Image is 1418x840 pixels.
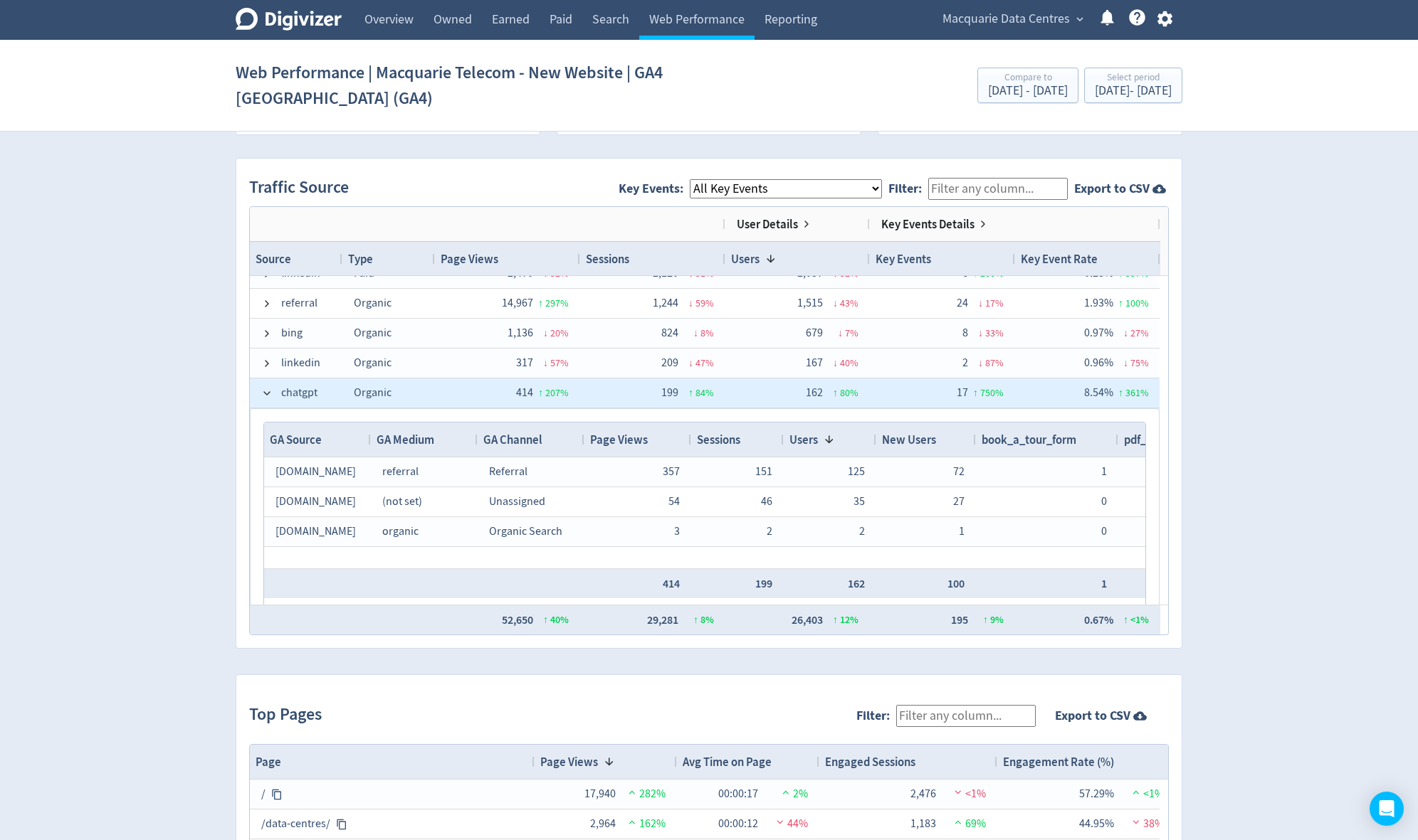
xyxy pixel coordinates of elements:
[947,576,965,591] span: 100
[653,296,678,310] span: 1,244
[833,386,838,399] span: ↑
[550,356,569,369] span: 57 %
[1078,810,1114,838] div: 44.95%
[896,705,1036,727] input: Filter any column...
[718,780,758,808] div: 00:00:17
[951,787,965,797] img: negative-performance.svg
[806,326,823,340] span: 679
[281,379,317,407] span: chatgpt
[382,464,419,479] span: referral
[663,464,680,479] span: 357
[1130,356,1149,369] span: 75 %
[249,703,328,727] h2: Top Pages
[840,356,858,369] span: 40 %
[755,464,772,479] span: 151
[840,613,858,627] span: 12 %
[1123,326,1128,339] span: ↓
[625,787,666,801] span: 282%
[1130,613,1149,627] span: <1 %
[382,524,419,538] span: organic
[516,386,533,400] span: 414
[261,810,523,838] div: /data-centres/
[256,754,281,770] span: Page
[538,386,543,399] span: ↑
[737,216,798,232] span: User Details
[619,180,690,197] label: Key Events:
[489,494,545,509] span: Unassigned
[848,464,865,479] span: 125
[668,494,680,509] span: 54
[543,356,548,369] span: ↓
[1095,73,1172,85] div: Select period
[545,386,569,399] span: 207 %
[1101,494,1107,509] span: 0
[1084,326,1113,340] span: 0.97%
[354,386,392,400] span: Organic
[825,754,915,770] span: Engaged Sessions
[1123,613,1128,627] span: ↑
[354,356,392,370] span: Organic
[700,326,714,339] span: 8 %
[985,356,1004,369] span: 87 %
[261,780,523,808] div: /
[1124,432,1197,447] span: pdf_download
[977,68,1078,103] button: Compare to[DATE] - [DATE]
[840,386,858,399] span: 80 %
[990,613,1004,627] span: 9 %
[900,810,936,838] div: 1,183
[833,356,838,369] span: ↓
[625,817,639,827] img: positive-performance.svg
[483,432,542,447] span: GA Channel
[1129,817,1143,827] img: negative-performance.svg
[647,612,678,627] span: 29,281
[270,432,322,447] span: GA Source
[980,386,1004,399] span: 750 %
[348,251,373,267] span: Type
[988,73,1068,85] div: Compare to
[661,356,678,370] span: 209
[978,356,983,369] span: ↓
[1095,85,1172,97] div: [DATE] - [DATE]
[792,612,823,627] span: 26,403
[354,326,392,340] span: Organic
[489,464,527,479] span: Referral
[550,326,569,339] span: 20 %
[1084,296,1113,310] span: 1.93%
[275,494,356,509] span: [DOMAIN_NAME]
[1101,576,1107,591] span: 1
[1021,251,1098,267] span: Key Event Rate
[718,810,758,838] div: 00:00:12
[1130,326,1149,339] span: 27 %
[1129,787,1143,797] img: positive-performance.svg
[755,576,772,591] span: 199
[731,251,760,267] span: Users
[693,613,698,627] span: ↑
[953,494,965,509] span: 27
[838,326,843,339] span: ↓
[661,386,678,400] span: 199
[1129,787,1164,801] span: <1%
[663,576,680,591] span: 414
[693,326,698,339] span: ↓
[773,817,808,831] span: 44%
[538,297,543,309] span: ↑
[502,296,533,310] span: 14,967
[441,251,498,267] span: Page Views
[881,216,975,232] span: Key Events Details
[957,386,968,400] span: 17
[674,524,680,538] span: 3
[1118,386,1123,399] span: ↑
[962,356,968,370] span: 2
[888,180,928,197] label: Filter:
[275,464,356,479] span: [DOMAIN_NAME]
[625,787,639,797] img: positive-performance.svg
[833,297,838,309] span: ↓
[695,356,714,369] span: 47 %
[985,326,1004,339] span: 33 %
[545,297,569,309] span: 297 %
[502,612,533,627] span: 52,650
[833,613,838,627] span: ↑
[959,524,965,538] span: 1
[590,432,648,447] span: Page Views
[789,432,818,447] span: Users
